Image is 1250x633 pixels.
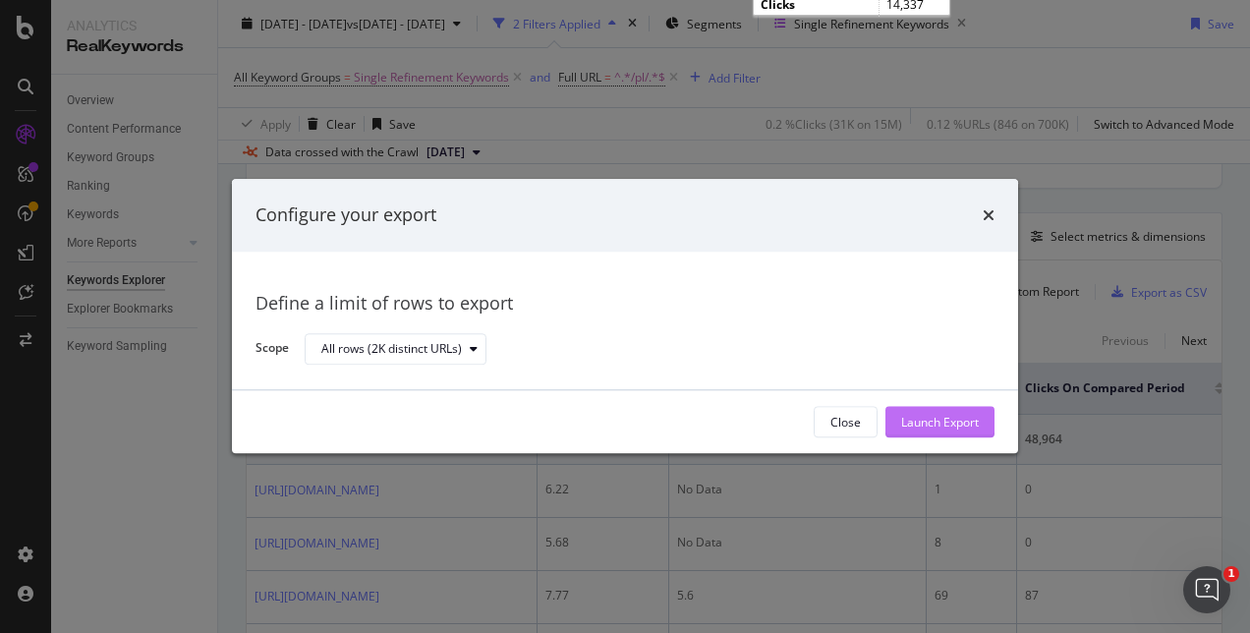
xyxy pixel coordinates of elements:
[305,333,486,365] button: All rows (2K distinct URLs)
[256,202,436,228] div: Configure your export
[885,407,994,438] button: Launch Export
[256,291,994,316] div: Define a limit of rows to export
[256,340,289,362] label: Scope
[901,414,979,431] div: Launch Export
[830,414,861,431] div: Close
[232,179,1018,453] div: modal
[1183,566,1230,613] iframe: Intercom live chat
[814,407,878,438] button: Close
[983,202,994,228] div: times
[1223,566,1239,582] span: 1
[321,343,462,355] div: All rows (2K distinct URLs)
